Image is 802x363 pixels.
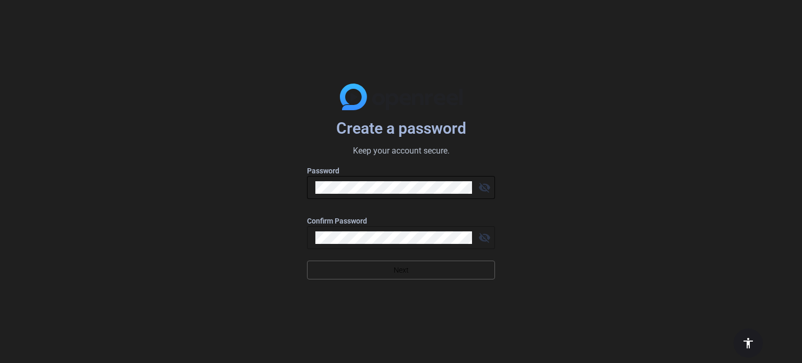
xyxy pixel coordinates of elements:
[474,227,495,248] mat-icon: visibility_off
[307,166,495,176] label: Password
[742,337,754,349] mat-icon: accessibility
[307,261,495,279] button: Next
[307,145,495,157] p: Keep your account secure.
[340,84,463,111] img: blue-gradient.svg
[307,216,495,226] label: Confirm Password
[307,119,495,138] p: Create a password
[474,177,495,198] mat-icon: visibility_off
[394,260,409,280] span: Next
